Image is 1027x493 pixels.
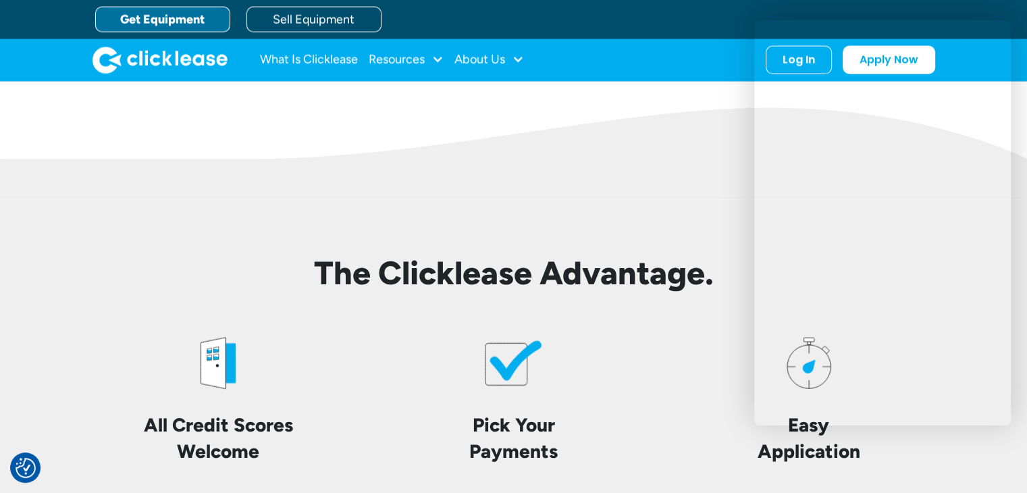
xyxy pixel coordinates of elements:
[260,47,358,74] a: What Is Clicklease
[758,412,860,465] h4: Easy Application
[95,7,230,32] a: Get Equipment
[754,20,1011,425] iframe: Chat Window
[103,412,334,465] h4: All Credit Scores Welcome
[369,47,444,74] div: Resources
[82,254,946,293] h2: The Clicklease Advantage.
[469,412,558,465] h4: Pick Your Payments
[93,47,228,74] a: home
[93,47,228,74] img: Clicklease logo
[246,7,381,32] a: Sell Equipment
[454,47,524,74] div: About Us
[16,458,36,478] img: Revisit consent button
[16,458,36,478] button: Consent Preferences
